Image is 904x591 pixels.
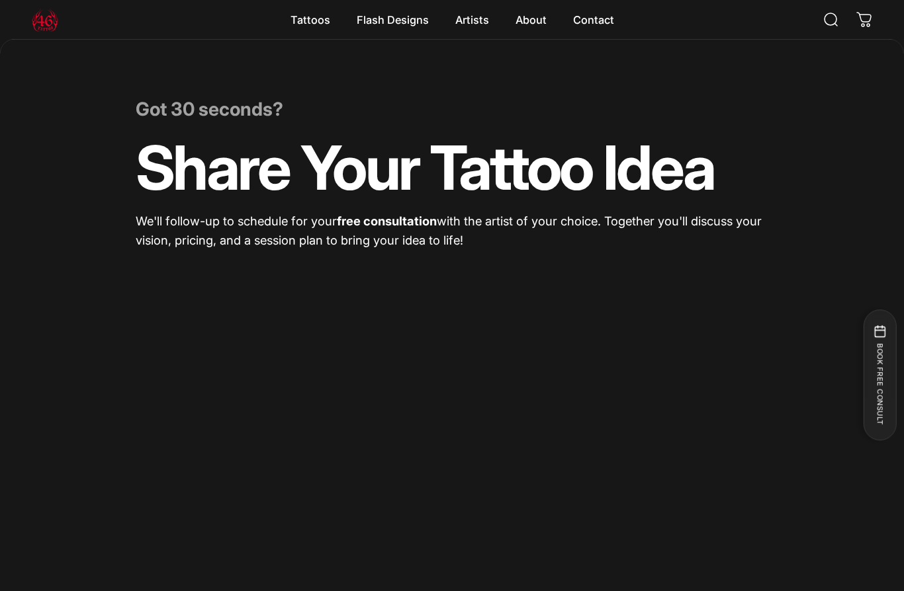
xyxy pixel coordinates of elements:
a: Contact [560,6,627,34]
p: We'll follow-up to schedule for your with the artist of your choice. Together you'll discuss your... [136,212,768,251]
animate-element: Idea [603,138,714,198]
strong: free consultation [337,214,437,228]
animate-element: Tattoo [429,138,592,198]
summary: Artists [442,6,502,34]
summary: Tattoos [277,6,343,34]
animate-element: Your [300,138,418,198]
summary: Flash Designs [343,6,442,34]
button: BOOK FREE CONSULT [863,309,896,440]
nav: Primary [277,6,627,34]
strong: Got 30 seconds? [136,98,283,120]
summary: About [502,6,560,34]
a: 0 items [850,5,879,34]
animate-element: Share [136,138,290,198]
